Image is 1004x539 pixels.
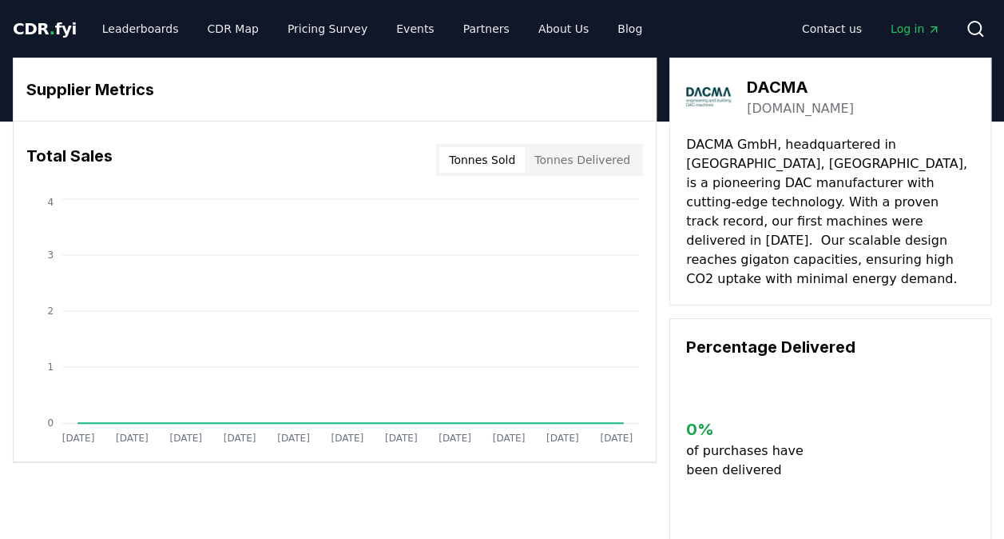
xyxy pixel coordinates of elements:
tspan: 3 [47,250,54,261]
nav: Main [89,14,655,43]
a: Leaderboards [89,14,192,43]
p: DACMA GmbH, headquartered in [GEOGRAPHIC_DATA], [GEOGRAPHIC_DATA], is a pioneering DAC manufactur... [686,135,974,289]
tspan: [DATE] [439,433,471,444]
p: of purchases have been delivered [686,441,810,480]
a: Pricing Survey [275,14,380,43]
tspan: [DATE] [546,433,579,444]
span: . [50,19,55,38]
tspan: [DATE] [385,433,418,444]
tspan: [DATE] [116,433,149,444]
tspan: [DATE] [224,433,256,444]
button: Tonnes Sold [439,147,525,173]
tspan: [DATE] [600,433,633,444]
h3: Percentage Delivered [686,335,974,359]
a: About Us [526,14,601,43]
tspan: [DATE] [62,433,95,444]
tspan: [DATE] [277,433,310,444]
a: Events [383,14,446,43]
tspan: 2 [47,305,54,317]
h3: Total Sales [26,144,113,176]
tspan: 0 [47,417,54,429]
h3: 0 % [686,417,810,441]
span: Log in [891,21,940,37]
h3: Supplier Metrics [26,78,643,102]
img: DACMA-logo [686,74,731,119]
a: CDR.fyi [13,18,77,40]
tspan: [DATE] [169,433,202,444]
button: Tonnes Delivered [525,147,640,173]
tspan: 1 [47,361,54,373]
nav: Main [789,14,953,43]
a: Blog [605,14,655,43]
tspan: 4 [47,197,54,208]
a: CDR Map [195,14,272,43]
a: [DOMAIN_NAME] [747,99,854,118]
span: CDR fyi [13,19,77,38]
tspan: [DATE] [331,433,363,444]
tspan: [DATE] [493,433,526,444]
h3: DACMA [747,75,854,99]
a: Partners [450,14,522,43]
a: Log in [878,14,953,43]
a: Contact us [789,14,875,43]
